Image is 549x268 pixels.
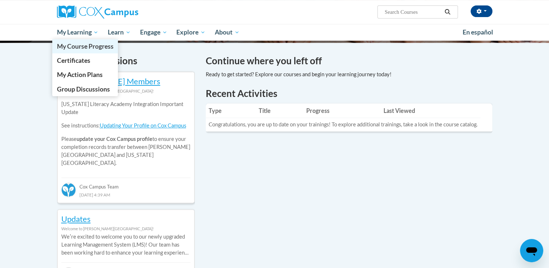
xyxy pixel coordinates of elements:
th: Progress [303,103,381,118]
a: Explore [172,24,210,41]
div: Welcome to [PERSON_NAME][GEOGRAPHIC_DATA]! [61,225,190,233]
img: Cox Campus [57,5,138,19]
span: En español [463,28,493,36]
a: Certificates [52,53,118,68]
span: About [215,28,239,37]
div: Cox Campus Team [61,178,190,191]
a: Group Discussions [52,82,118,96]
a: My Action Plans [52,68,118,82]
h4: Recent Discussions [57,54,195,68]
img: Cox Campus Team [61,183,76,197]
a: Learn [103,24,135,41]
span: Learn [108,28,131,37]
span: Group Discussions [57,85,110,93]
h1: Recent Activities [206,87,492,100]
span: My Action Plans [57,71,102,78]
a: Updates [61,214,91,224]
a: My Learning [52,24,103,41]
a: Cox Campus [57,5,195,19]
th: Last Viewed [381,103,480,118]
p: [US_STATE] Literacy Academy Integration Important Update [61,100,190,116]
span: Explore [176,28,205,37]
a: Updating Your Profile on Cox Campus [100,122,186,129]
a: En español [458,25,498,40]
span: My Learning [57,28,98,37]
input: Search Courses [384,8,442,16]
th: Type [206,103,256,118]
span: My Course Progress [57,42,113,50]
span: Certificates [57,57,90,64]
b: update your Cox Campus profile [77,136,152,142]
a: About [210,24,244,41]
a: My Course Progress [52,39,118,53]
div: Main menu [46,24,503,41]
button: Account Settings [471,5,492,17]
p: Weʹre excited to welcome you to our newly upgraded Learning Management System (LMS)! Our team has... [61,233,190,257]
a: Engage [135,24,172,41]
p: See instructions: [61,122,190,130]
button: Search [442,8,453,16]
div: Please to ensure your completion records transfer between [PERSON_NAME][GEOGRAPHIC_DATA] and [US_... [61,95,190,172]
div: Welcome to [PERSON_NAME][GEOGRAPHIC_DATA]! [61,87,190,95]
h4: Continue where you left off [206,54,492,68]
span: Engage [140,28,167,37]
div: [DATE] 4:39 AM [61,191,190,199]
iframe: Button to launch messaging window [520,239,543,262]
td: Congratulations, you are up to date on your trainings! To explore additional trainings, take a lo... [206,118,480,131]
th: Title [256,103,303,118]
